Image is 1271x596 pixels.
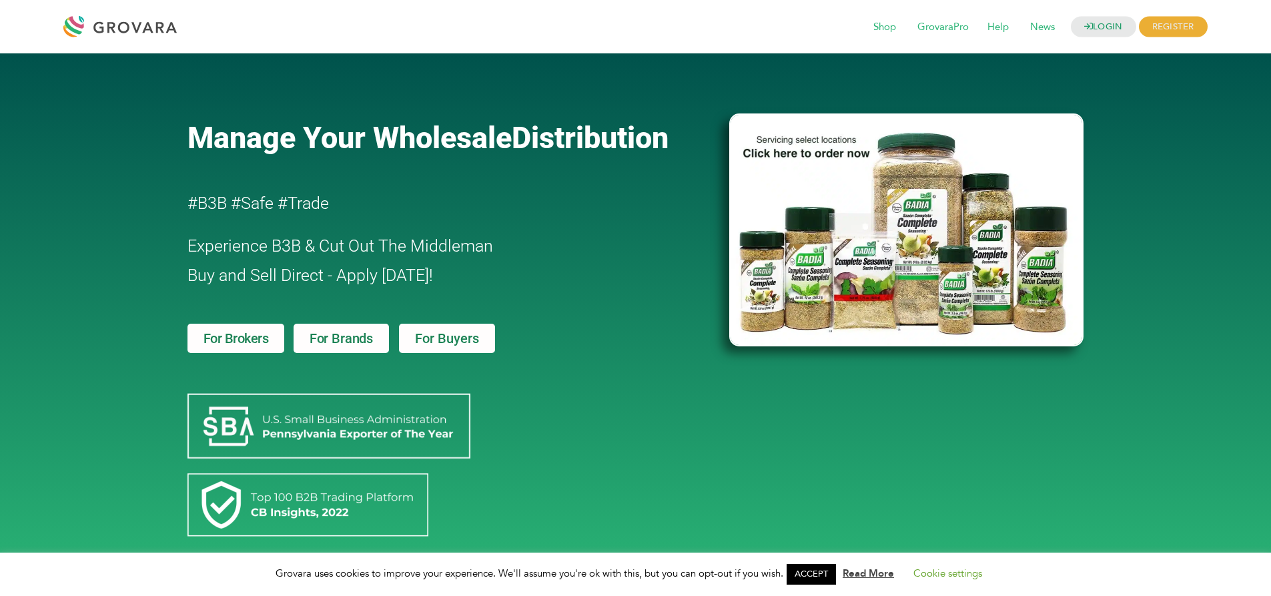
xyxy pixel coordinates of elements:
span: Help [978,15,1018,40]
span: Buy and Sell Direct - Apply [DATE]! [187,266,433,285]
a: Help [978,20,1018,35]
a: Manage Your WholesaleDistribution [187,120,708,156]
span: For Brands [310,332,373,345]
a: News [1021,20,1064,35]
span: For Buyers [415,332,479,345]
a: Cookie settings [913,567,982,580]
span: For Brokers [203,332,269,345]
span: News [1021,15,1064,40]
a: Read More [843,567,894,580]
span: Grovara uses cookies to improve your experience. We'll assume you're ok with this, but you can op... [276,567,995,580]
a: LOGIN [1071,17,1136,37]
h2: #B3B #Safe #Trade [187,189,653,218]
a: Shop [864,20,905,35]
span: Manage Your Wholesale [187,120,512,156]
span: REGISTER [1139,17,1208,37]
span: GrovaraPro [908,15,978,40]
span: Shop [864,15,905,40]
span: Experience B3B & Cut Out The Middleman [187,236,493,256]
a: For Brokers [187,324,285,353]
span: Distribution [512,120,669,156]
a: ACCEPT [787,564,836,585]
a: For Buyers [399,324,495,353]
a: For Brands [294,324,389,353]
a: GrovaraPro [908,20,978,35]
